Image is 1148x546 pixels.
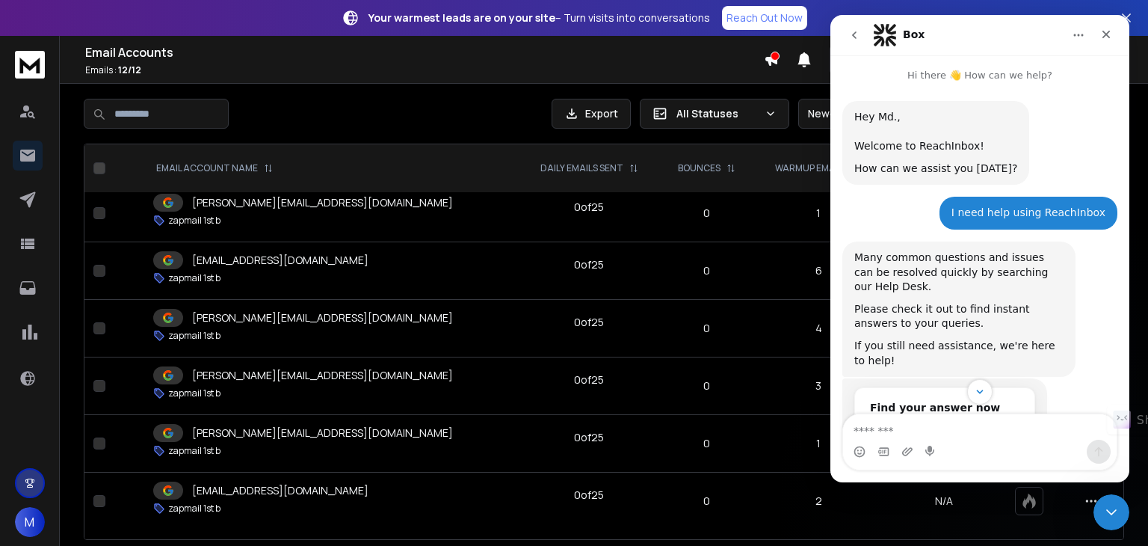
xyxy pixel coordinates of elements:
p: zapmail 1st b [168,503,220,515]
p: BOUNCES [678,162,720,174]
h1: Email Accounts [85,43,764,61]
p: – Turn visits into conversations [368,10,710,25]
div: 0 of 25 [574,488,604,503]
p: 0 [669,436,745,451]
p: zapmail 1st b [168,445,220,457]
div: EMAIL ACCOUNT NAME [156,162,273,174]
p: 0 [669,206,745,221]
p: [PERSON_NAME][EMAIL_ADDRESS][DOMAIN_NAME] [192,195,453,210]
button: M [15,507,45,537]
p: 0 [669,378,745,393]
td: 2 [754,473,883,530]
p: zapmail 1st b [168,387,220,399]
p: [PERSON_NAME][EMAIL_ADDRESS][DOMAIN_NAME] [192,310,453,325]
p: All Statuses [676,106,759,121]
iframe: Intercom live chat [1093,494,1129,530]
button: Export [552,99,631,129]
p: 0 [669,263,745,278]
button: Newest [798,99,895,129]
td: 3 [754,358,883,415]
p: [EMAIL_ADDRESS][DOMAIN_NAME] [192,253,368,268]
div: 0 of 25 [574,315,604,330]
strong: Your warmest leads are on your site [368,10,555,25]
div: 0 of 25 [574,200,604,215]
p: [PERSON_NAME][EMAIL_ADDRESS][DOMAIN_NAME] [192,368,453,383]
td: 6 [754,242,883,300]
img: logo [15,51,45,79]
p: zapmail 1st b [168,272,220,284]
td: 4 [754,300,883,358]
p: WARMUP EMAILS [775,162,848,174]
p: N/A [892,494,996,509]
p: 0 [669,321,745,336]
a: Reach Out Now [722,6,807,30]
p: zapmail 1st b [168,215,220,227]
td: 1 [754,185,883,242]
p: 0 [669,494,745,509]
iframe: To enrich screen reader interactions, please activate Accessibility in Grammarly extension settings [830,15,1129,482]
div: 0 of 25 [574,372,604,387]
span: 12 / 12 [118,64,141,76]
p: [PERSON_NAME][EMAIL_ADDRESS][DOMAIN_NAME] [192,426,453,441]
p: zapmail 1st b [168,330,220,342]
div: 0 of 25 [574,430,604,445]
div: 0 of 25 [574,257,604,272]
p: Emails : [85,64,764,76]
td: 1 [754,415,883,473]
p: Reach Out Now [726,10,803,25]
p: DAILY EMAILS SENT [540,162,623,174]
p: [EMAIL_ADDRESS][DOMAIN_NAME] [192,483,368,498]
